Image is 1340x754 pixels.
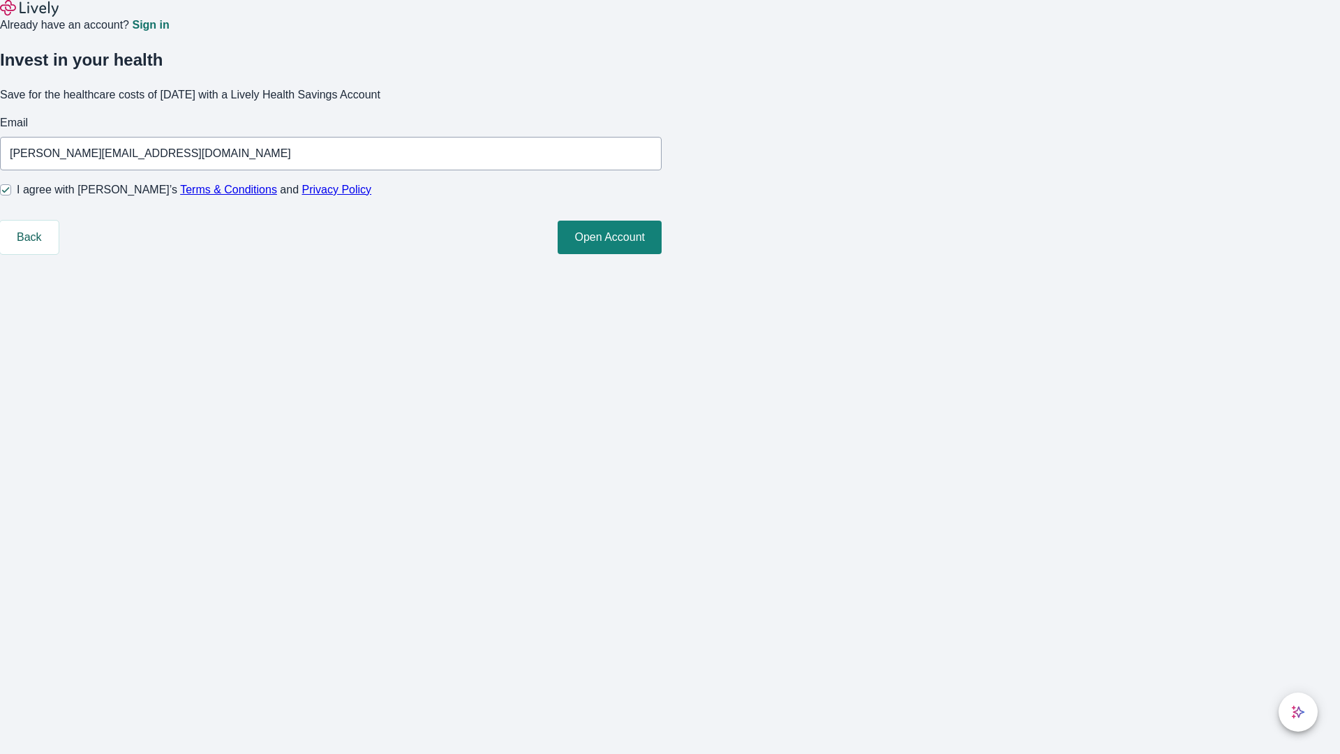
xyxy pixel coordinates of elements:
a: Privacy Policy [302,184,372,195]
a: Terms & Conditions [180,184,277,195]
span: I agree with [PERSON_NAME]’s and [17,182,371,198]
button: Open Account [558,221,662,254]
button: chat [1279,693,1318,732]
a: Sign in [132,20,169,31]
svg: Lively AI Assistant [1291,705,1305,719]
